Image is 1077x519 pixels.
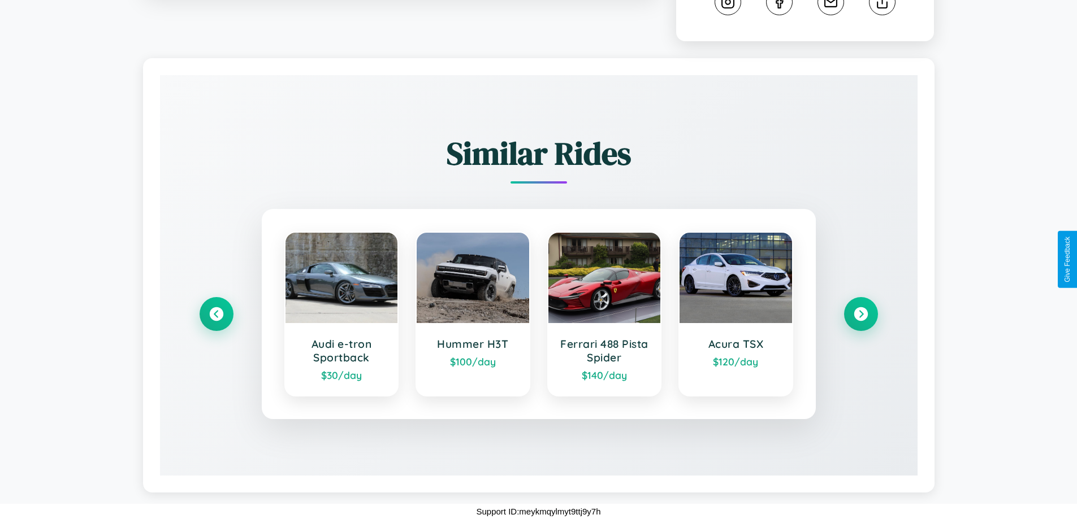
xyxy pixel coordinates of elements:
[428,355,518,368] div: $ 100 /day
[297,369,387,381] div: $ 30 /day
[560,369,650,381] div: $ 140 /day
[678,232,793,396] a: Acura TSX$120/day
[691,355,781,368] div: $ 120 /day
[691,337,781,351] h3: Acura TSX
[200,132,878,175] h2: Similar Rides
[428,337,518,351] h3: Hummer H3T
[284,232,399,396] a: Audi e-tron Sportback$30/day
[1063,237,1071,282] div: Give Feedback
[547,232,662,396] a: Ferrari 488 Pista Spider$140/day
[476,504,600,519] p: Support ID: meykmqylmyt9ttj9y7h
[297,337,387,364] h3: Audi e-tron Sportback
[416,232,530,396] a: Hummer H3T$100/day
[560,337,650,364] h3: Ferrari 488 Pista Spider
